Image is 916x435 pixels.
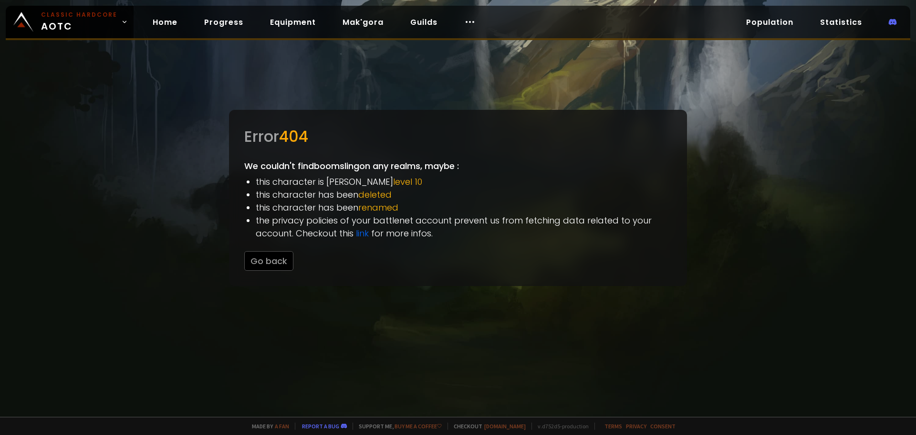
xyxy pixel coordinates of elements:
[393,176,422,188] span: level 10
[448,423,526,430] span: Checkout
[256,188,672,201] li: this character has been
[197,12,251,32] a: Progress
[244,255,293,267] a: Go back
[229,110,687,286] div: We couldn't find boomsling on any realms, maybe :
[403,12,445,32] a: Guilds
[145,12,185,32] a: Home
[41,11,117,19] small: Classic Hardcore
[244,251,293,271] button: Go back
[604,423,622,430] a: Terms
[626,423,646,430] a: Privacy
[246,423,289,430] span: Made by
[358,189,392,201] span: deleted
[256,175,672,188] li: this character is [PERSON_NAME]
[395,423,442,430] a: Buy me a coffee
[256,201,672,214] li: this character has been
[356,227,369,239] a: link
[358,202,398,213] span: renamed
[262,12,323,32] a: Equipment
[6,6,134,38] a: Classic HardcoreAOTC
[244,125,672,148] div: Error
[41,11,117,33] span: AOTC
[302,423,339,430] a: Report a bug
[275,423,289,430] a: a fan
[650,423,676,430] a: Consent
[353,423,442,430] span: Support me,
[256,214,672,240] li: the privacy policies of your battlenet account prevent us from fetching data related to your acco...
[279,126,308,147] span: 404
[812,12,870,32] a: Statistics
[484,423,526,430] a: [DOMAIN_NAME]
[739,12,801,32] a: Population
[531,423,589,430] span: v. d752d5 - production
[335,12,391,32] a: Mak'gora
